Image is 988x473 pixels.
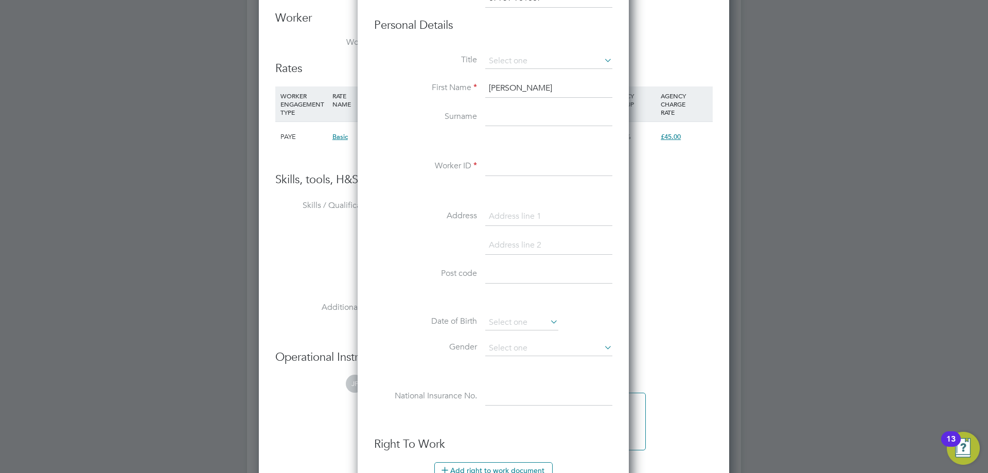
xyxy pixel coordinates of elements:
label: Skills / Qualifications [275,200,378,211]
label: Address [374,211,477,221]
div: AGENCY CHARGE RATE [658,86,710,121]
h3: Skills, tools, H&S [275,172,713,187]
h3: Operational Instructions & Comments [275,350,713,365]
input: Address line 2 [485,236,612,255]
label: Additional H&S [275,302,378,313]
input: Select one [485,315,558,330]
label: Date of Birth [374,316,477,327]
button: Open Resource Center, 13 new notifications [947,432,980,465]
label: National Insurance No. [374,391,477,401]
h3: Rates [275,61,713,76]
div: PAYE [278,122,330,152]
span: Basic [332,132,348,141]
span: £45.00 [661,132,681,141]
div: RATE NAME [330,86,399,113]
span: JP [346,375,364,393]
input: Select one [485,54,612,69]
h3: Worker [275,11,713,26]
input: Address line 1 [485,207,612,226]
h3: Right To Work [374,437,612,452]
label: Post code [374,268,477,279]
label: First Name [374,82,477,93]
input: Select one [485,341,612,356]
div: 13 [946,439,956,452]
label: Title [374,55,477,65]
div: WORKER ENGAGEMENT TYPE [278,86,330,121]
label: Worker [275,37,378,48]
label: Worker ID [374,161,477,171]
div: AGENCY MARKUP [606,86,658,113]
label: Surname [374,111,477,122]
label: Gender [374,342,477,353]
h3: Personal Details [374,18,612,33]
label: Tools [275,251,378,262]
